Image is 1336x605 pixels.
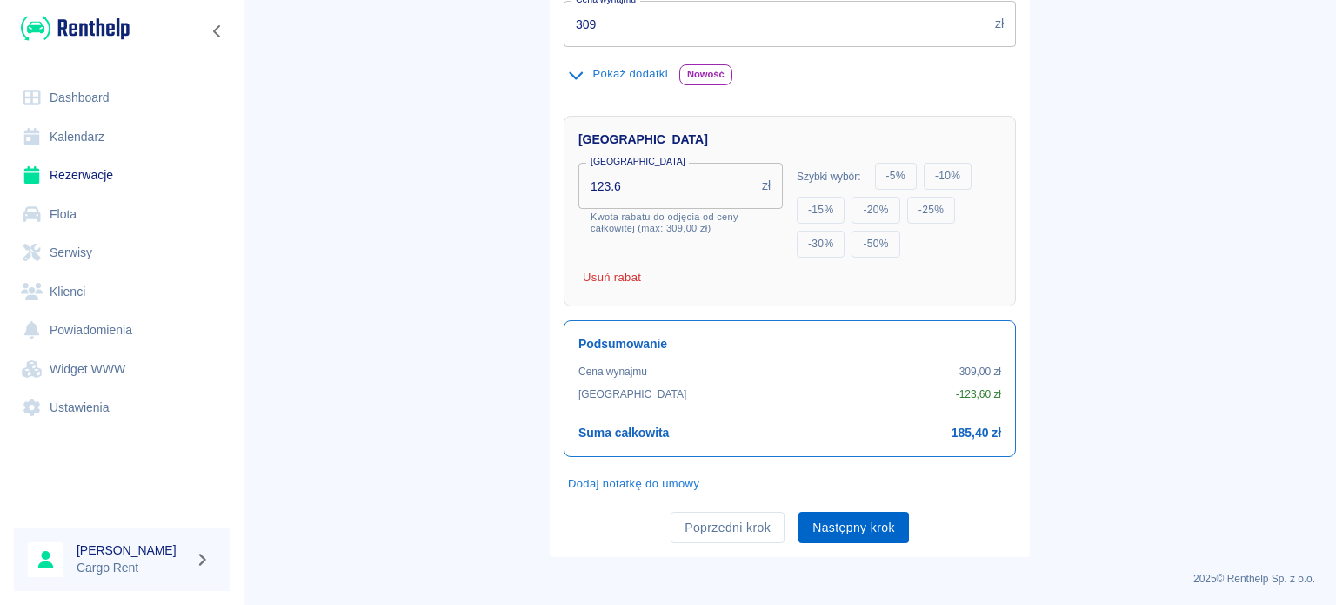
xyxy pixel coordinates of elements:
button: -15% [797,197,845,224]
button: Dodaj notatkę do umowy [564,471,704,498]
button: Poprzedni krok [671,512,785,544]
p: zł [762,177,771,195]
button: -5% [875,163,917,190]
p: [GEOGRAPHIC_DATA] [578,387,686,402]
p: 309,00 zł [959,364,1001,380]
button: -20% [852,197,899,224]
a: Ustawienia [14,388,230,427]
a: Renthelp logo [14,14,130,43]
h6: [GEOGRAPHIC_DATA] [578,131,1001,149]
p: zł [995,15,1004,33]
a: Serwisy [14,233,230,272]
button: -25% [907,197,955,224]
p: Kwota rabatu do odjęcia od ceny całkowitej (max: 309,00 zł) [591,212,771,234]
h6: Podsumowanie [578,335,1001,353]
h6: 185,40 zł [952,424,1001,442]
label: [GEOGRAPHIC_DATA] [591,155,685,168]
button: -50% [852,231,899,258]
h6: [PERSON_NAME] [77,541,188,559]
p: Cargo Rent [77,559,188,577]
p: Szybki wybór : [797,169,861,185]
p: 2025 © Renthelp Sp. z o.o. [264,571,1315,587]
a: Widget WWW [14,350,230,389]
a: Kalendarz [14,118,230,157]
a: Powiadomienia [14,311,230,350]
button: Zwiń nawigację [204,20,230,43]
button: Pokaż dodatki [564,61,672,88]
button: -30% [797,231,845,258]
span: Nowość [680,65,731,84]
a: Dashboard [14,78,230,118]
a: Rezerwacje [14,156,230,195]
button: Następny krok [798,512,909,544]
a: Flota [14,195,230,234]
a: Klienci [14,272,230,312]
img: Renthelp logo [21,14,130,43]
button: Usuń rabat [578,265,645,292]
h6: Suma całkowita [578,424,669,442]
p: - 123,60 zł [956,387,1001,402]
p: Cena wynajmu [578,364,647,380]
button: -10% [924,163,972,190]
